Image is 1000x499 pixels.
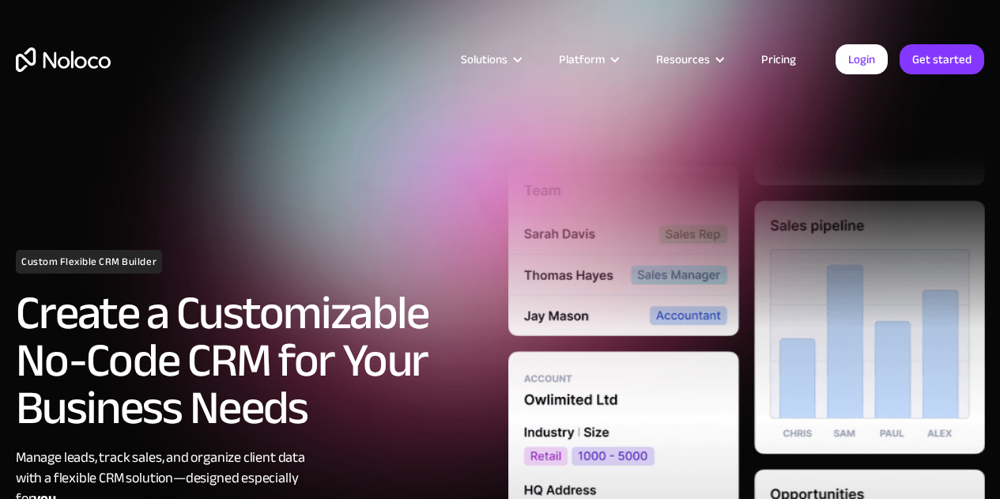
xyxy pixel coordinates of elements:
[441,49,539,70] div: Solutions
[16,250,162,274] h1: Custom Flexible CRM Builder
[559,49,605,70] div: Platform
[539,49,636,70] div: Platform
[656,49,710,70] div: Resources
[16,47,111,72] a: home
[636,49,742,70] div: Resources
[16,289,492,432] h2: Create a Customizable No-Code CRM for Your Business Needs
[461,49,508,70] div: Solutions
[742,49,816,70] a: Pricing
[900,44,984,74] a: Get started
[836,44,888,74] a: Login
